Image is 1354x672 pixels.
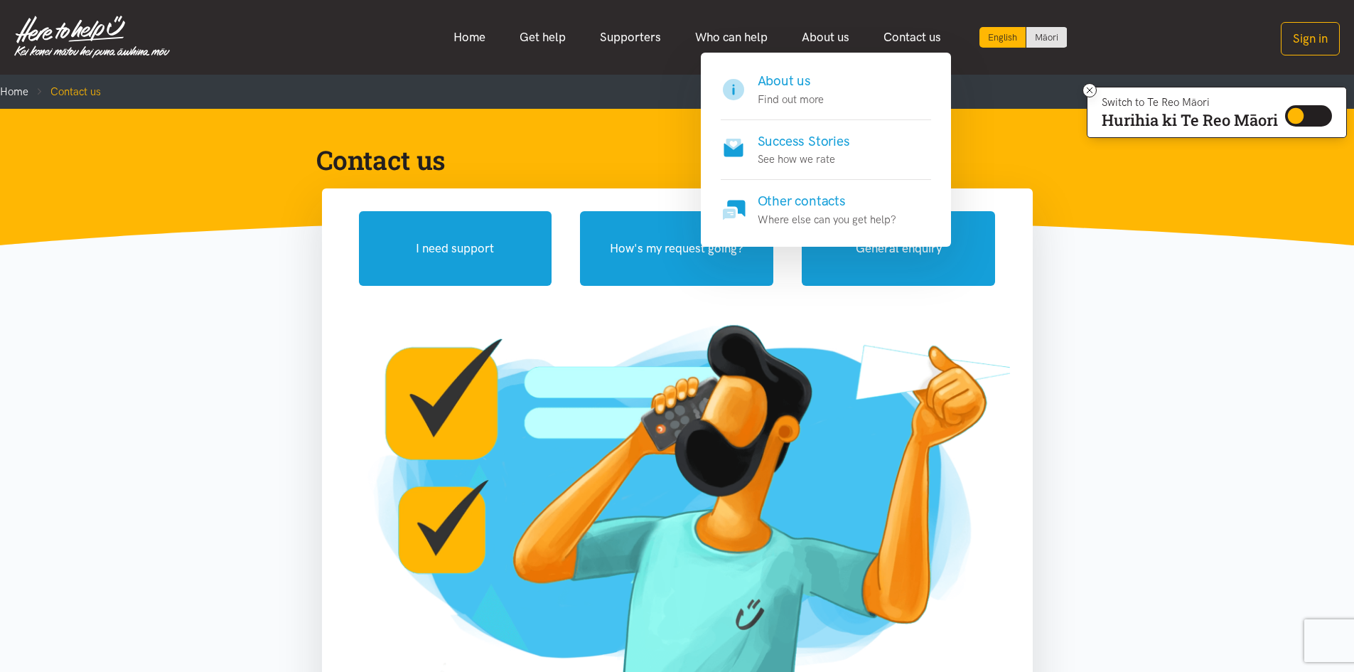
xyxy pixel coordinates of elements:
p: Hurihia ki Te Reo Māori [1102,114,1278,127]
a: Get help [503,22,583,53]
h4: About us [758,71,824,91]
p: Switch to Te Reo Māori [1102,98,1278,107]
a: Who can help [678,22,785,53]
h4: Other contacts [758,191,896,211]
a: About us [785,22,866,53]
a: Switch to Te Reo Māori [1026,27,1067,48]
p: Find out more [758,91,824,108]
a: Success Stories See how we rate [721,120,931,181]
h4: Success Stories [758,132,850,151]
a: About us Find out more [721,71,931,120]
a: Contact us [866,22,958,53]
h1: Contact us [316,143,1016,177]
div: Language toggle [979,27,1068,48]
a: Supporters [583,22,678,53]
div: About us [701,53,951,247]
button: How's my request going? [580,211,773,286]
p: See how we rate [758,151,850,168]
div: Current language [979,27,1026,48]
li: Contact us [28,83,101,100]
img: Home [14,16,170,58]
p: Where else can you get help? [758,211,896,228]
button: Sign in [1281,22,1340,55]
button: I need support [359,211,552,286]
button: General enquiry [802,211,995,286]
a: Other contacts Where else can you get help? [721,180,931,228]
a: Home [436,22,503,53]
